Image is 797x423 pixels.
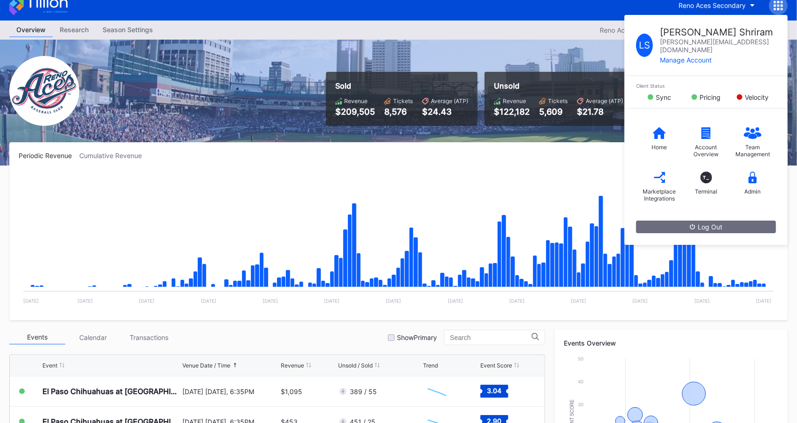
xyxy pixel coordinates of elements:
div: Marketplace Integrations [641,188,678,202]
div: Pricing [700,93,721,101]
text: 40 [578,379,583,384]
div: Calendar [65,330,121,345]
div: Average (ATP) [431,97,468,104]
text: 3.04 [487,387,502,395]
div: L S [636,34,653,57]
div: T_ [700,172,712,183]
div: Cumulative Revenue [79,152,149,159]
div: $1,095 [281,388,302,395]
div: Unsold [494,81,623,90]
div: Season Settings [96,23,160,36]
div: Revenue [503,97,526,104]
div: El Paso Chihuahuas at [GEOGRAPHIC_DATA] Aces [42,387,180,396]
div: [PERSON_NAME] Shriram [660,27,776,38]
div: $21.78 [577,107,623,117]
text: [DATE] [77,298,93,304]
div: Sync [656,93,671,101]
text: [DATE] [139,298,154,304]
input: Search [450,334,532,341]
div: Reno Aces Secondary [679,1,746,9]
div: [DATE] [DATE], 6:35PM [182,388,278,395]
button: Reno Aces Secondary 2025 [595,24,699,36]
a: Research [53,23,96,37]
div: Event [42,362,57,369]
div: 5,609 [539,107,568,117]
text: [DATE] [324,298,340,304]
div: Show Primary [397,333,437,341]
div: 8,576 [384,107,413,117]
div: Revenue [281,362,304,369]
text: [DATE] [23,298,39,304]
div: Tickets [393,97,413,104]
div: Revenue [344,97,367,104]
div: Venue Date / Time [182,362,230,369]
text: [DATE] [386,298,402,304]
div: Events Overview [564,339,778,347]
div: Tickets [548,97,568,104]
div: Reno Aces Secondary 2025 [600,26,685,34]
a: Season Settings [96,23,160,37]
div: Client Status [636,83,776,89]
text: 50 [578,356,583,361]
svg: Chart title [19,171,778,311]
text: [DATE] [571,298,586,304]
div: Log Out [690,223,722,231]
div: $209,505 [335,107,375,117]
div: Event Score [480,362,512,369]
div: Average (ATP) [586,97,623,104]
svg: Chart title [423,380,451,403]
text: [DATE] [756,298,771,304]
div: Terminal [695,188,717,195]
div: Periodic Revenue [19,152,79,159]
text: [DATE] [633,298,648,304]
div: Velocity [745,93,769,101]
button: Log Out [636,221,776,233]
img: RenoAces.png [9,56,79,126]
text: [DATE] [448,298,463,304]
div: Team Management [734,144,771,158]
text: [DATE] [201,298,216,304]
div: Home [652,144,667,151]
text: [DATE] [694,298,710,304]
div: $122,182 [494,107,530,117]
div: Trend [423,362,438,369]
a: Overview [9,23,53,37]
div: [PERSON_NAME][EMAIL_ADDRESS][DOMAIN_NAME] [660,38,776,54]
div: Admin [745,188,761,195]
div: Sold [335,81,468,90]
div: $24.43 [422,107,468,117]
text: 30 [578,402,583,407]
text: [DATE] [263,298,278,304]
text: [DATE] [509,298,525,304]
div: Research [53,23,96,36]
div: Manage Account [660,56,776,64]
div: Account Overview [687,144,725,158]
div: Transactions [121,330,177,345]
div: Unsold / Sold [338,362,373,369]
div: Events [9,330,65,345]
div: 389 / 55 [350,388,377,395]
